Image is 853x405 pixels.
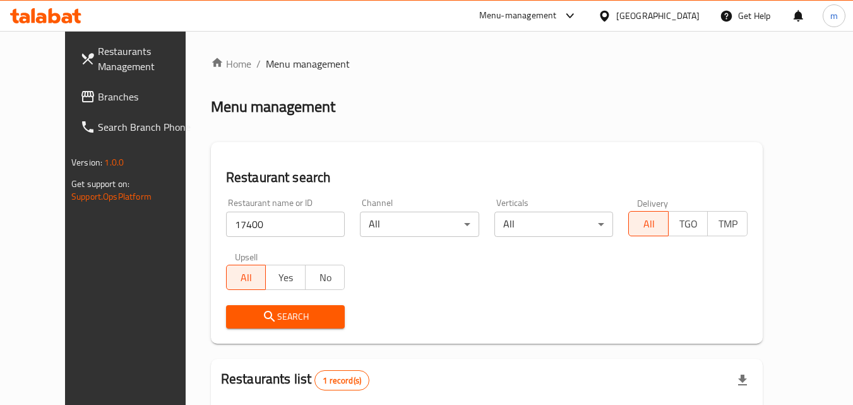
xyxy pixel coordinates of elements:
[271,269,301,287] span: Yes
[305,265,345,290] button: No
[236,309,335,325] span: Search
[226,168,748,187] h2: Restaurant search
[211,56,763,71] nav: breadcrumb
[314,370,369,390] div: Total records count
[628,211,669,236] button: All
[98,119,198,135] span: Search Branch Phone
[311,269,340,287] span: No
[315,375,369,387] span: 1 record(s)
[70,112,208,142] a: Search Branch Phone
[637,198,669,207] label: Delivery
[226,305,345,329] button: Search
[634,215,664,233] span: All
[494,212,614,237] div: All
[71,176,129,192] span: Get support on:
[830,9,838,23] span: m
[235,252,258,261] label: Upsell
[266,56,350,71] span: Menu management
[360,212,479,237] div: All
[98,44,198,74] span: Restaurants Management
[256,56,261,71] li: /
[226,265,266,290] button: All
[211,56,251,71] a: Home
[668,211,708,236] button: TGO
[232,269,261,287] span: All
[221,370,369,390] h2: Restaurants list
[71,188,152,205] a: Support.OpsPlatform
[479,8,557,23] div: Menu-management
[104,154,124,171] span: 1.0.0
[70,36,208,82] a: Restaurants Management
[211,97,335,117] h2: Menu management
[713,215,743,233] span: TMP
[71,154,102,171] span: Version:
[98,89,198,104] span: Branches
[707,211,748,236] button: TMP
[674,215,703,233] span: TGO
[727,365,758,396] div: Export file
[616,9,700,23] div: [GEOGRAPHIC_DATA]
[70,82,208,112] a: Branches
[226,212,345,237] input: Search for restaurant name or ID..
[265,265,306,290] button: Yes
